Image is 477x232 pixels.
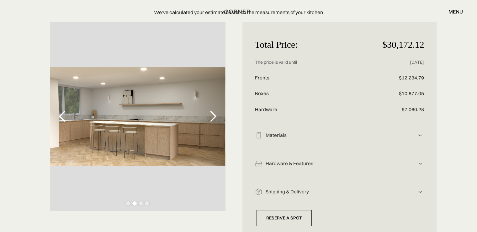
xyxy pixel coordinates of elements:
div: next slide [200,22,225,211]
p: $12,234.79 [368,70,424,86]
div: Hardware & Features [262,160,417,167]
p: Fronts [255,70,368,86]
div: Show slide 3 of 4 [139,201,143,206]
a: Reserve a Spot [257,210,312,226]
div: 2 of 4 [50,22,225,211]
p: Hardware [255,102,368,118]
div: menu [442,6,463,17]
p: Total Price: [255,35,368,55]
div: Materials [262,132,417,139]
p: [DATE] [368,55,424,70]
p: $30,172.12 [368,35,424,55]
p: $7,060.28 [368,102,424,118]
div: previous slide [50,22,75,211]
p: The price is valid until [255,55,368,70]
div: Show slide 1 of 4 [126,201,130,206]
div: Shipping & Delivery [262,189,417,195]
div: Show slide 4 of 4 [145,201,149,206]
div: Show slide 2 of 4 [132,201,137,206]
p: $10,877.05 [368,86,424,102]
div: menu [448,9,463,14]
div: carousel [50,22,225,211]
a: home [221,8,256,16]
p: Boxes [255,86,368,102]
